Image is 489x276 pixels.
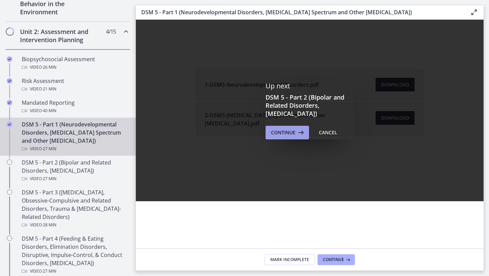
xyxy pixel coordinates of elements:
[42,63,56,71] span: · 26 min
[42,145,56,153] span: · 27 min
[270,257,309,262] span: Mark Incomplete
[22,63,128,71] div: Video
[271,128,295,137] span: Continue
[265,254,315,265] button: Mark Incomplete
[42,221,56,229] span: · 28 min
[22,77,128,93] div: Risk Assessment
[22,120,128,153] div: DSM 5 - Part 1 (Neurodevelopmental Disorders, [MEDICAL_DATA] Spectrum and Other [MEDICAL_DATA])
[42,175,56,183] span: · 27 min
[22,99,128,115] div: Mandated Reporting
[22,55,128,71] div: Biopsychosocial Assessment
[141,8,459,16] h3: DSM 5 - Part 1 (Neurodevelopmental Disorders, [MEDICAL_DATA] Spectrum and Other [MEDICAL_DATA])
[323,257,344,262] span: Continue
[22,221,128,229] div: Video
[20,28,103,44] h2: Unit 2: Assessment and Intervention Planning
[22,107,128,115] div: Video
[319,128,337,137] div: Cancel
[22,85,128,93] div: Video
[7,122,12,127] i: Completed
[313,126,343,139] button: Cancel
[7,56,12,62] i: Completed
[318,254,355,265] button: Continue
[42,267,56,275] span: · 27 min
[266,93,354,118] h3: DSM 5 - Part 2 (Bipolar and Related Disorders, [MEDICAL_DATA])
[22,267,128,275] div: Video
[42,107,56,115] span: · 40 min
[266,82,354,90] p: Up next
[22,145,128,153] div: Video
[266,126,309,139] button: Continue
[106,28,116,36] span: 4 / 15
[7,78,12,84] i: Completed
[7,100,12,105] i: Completed
[42,85,56,93] span: · 21 min
[22,158,128,183] div: DSM 5 - Part 2 (Bipolar and Related Disorders, [MEDICAL_DATA])
[22,175,128,183] div: Video
[22,188,128,229] div: DSM 5 - Part 3 ([MEDICAL_DATA], Obsessive-Compulsive and Related Disorders, Trauma & [MEDICAL_DAT...
[22,235,128,275] div: DSM 5 - Part 4 (Feeding & Eating Disorders, Elimination Disorders, Disruptive, Impulse-Control, &...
